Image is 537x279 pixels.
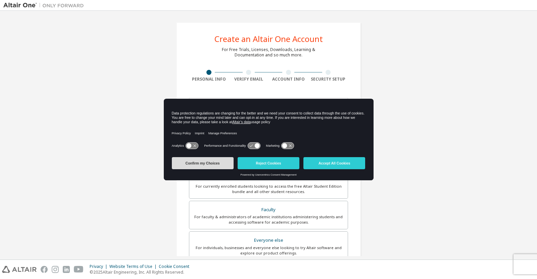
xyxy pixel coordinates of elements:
[90,269,193,275] p: © 2025 Altair Engineering, Inc. All Rights Reserved.
[308,77,348,82] div: Security Setup
[222,47,315,58] div: For Free Trials, Licenses, Downloads, Learning & Documentation and so much more.
[193,236,344,245] div: Everyone else
[52,266,59,273] img: instagram.svg
[63,266,70,273] img: linkedin.svg
[109,264,159,269] div: Website Terms of Use
[268,77,308,82] div: Account Info
[2,266,37,273] img: altair_logo.svg
[90,264,109,269] div: Privacy
[159,264,193,269] div: Cookie Consent
[3,2,87,9] img: Altair One
[189,77,229,82] div: Personal Info
[41,266,48,273] img: facebook.svg
[193,245,344,256] div: For individuals, businesses and everyone else looking to try Altair software and explore our prod...
[74,266,84,273] img: youtube.svg
[193,214,344,225] div: For faculty & administrators of academic institutions administering students and accessing softwa...
[193,205,344,215] div: Faculty
[214,35,323,43] div: Create an Altair One Account
[193,184,344,194] div: For currently enrolled students looking to access the free Altair Student Edition bundle and all ...
[229,77,269,82] div: Verify Email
